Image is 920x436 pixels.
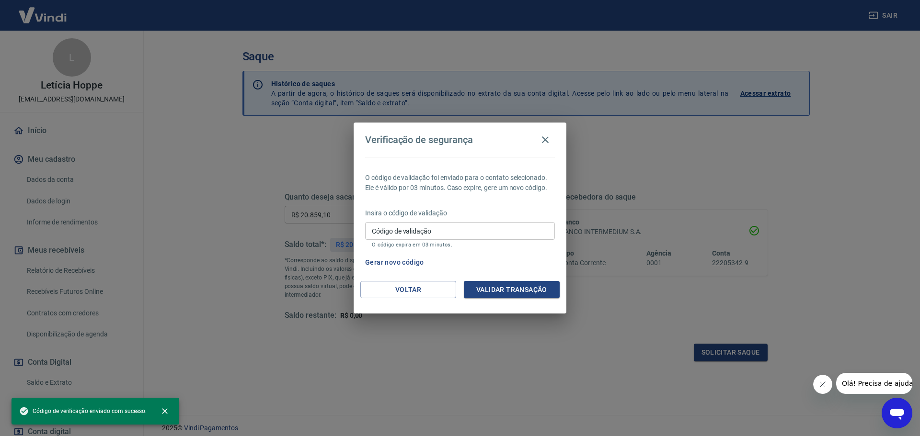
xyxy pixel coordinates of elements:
iframe: Mensagem da empresa [836,373,912,394]
span: Código de verificação enviado com sucesso. [19,406,147,416]
p: Insira o código de validação [365,208,555,218]
p: O código expira em 03 minutos. [372,242,548,248]
button: close [154,401,175,422]
iframe: Fechar mensagem [813,375,832,394]
span: Olá! Precisa de ajuda? [6,7,80,14]
iframe: Botão para abrir a janela de mensagens [882,398,912,428]
p: O código de validação foi enviado para o contato selecionado. Ele é válido por 03 minutos. Caso e... [365,173,555,193]
button: Gerar novo código [361,254,428,271]
button: Voltar [360,281,456,299]
button: Validar transação [464,281,560,299]
h4: Verificação de segurança [365,134,473,145]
